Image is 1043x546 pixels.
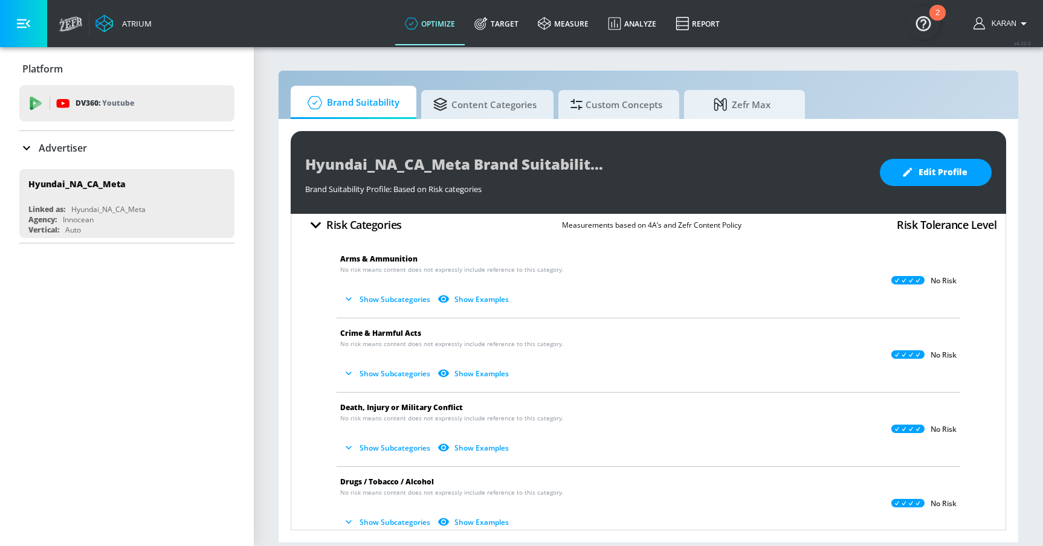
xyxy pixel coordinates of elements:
[340,364,435,384] button: Show Subcategories
[28,214,57,225] div: Agency:
[931,499,957,509] p: No Risk
[305,178,868,194] div: Brand Suitability Profile: Based on Risk categories
[562,219,741,231] p: Measurements based on 4A’s and Zefr Content Policy
[880,159,992,186] button: Edit Profile
[340,512,435,532] button: Show Subcategories
[435,289,514,309] button: Show Examples
[19,131,234,165] div: Advertiser
[28,225,59,235] div: Vertical:
[65,225,81,235] div: Auto
[598,2,666,45] a: Analyze
[433,90,537,119] span: Content Categories
[931,425,957,434] p: No Risk
[340,289,435,309] button: Show Subcategories
[300,211,407,239] button: Risk Categories
[570,90,662,119] span: Custom Concepts
[435,364,514,384] button: Show Examples
[76,97,134,110] p: DV360:
[906,6,940,40] button: Open Resource Center, 2 new notifications
[897,216,996,233] h4: Risk Tolerance Level
[528,2,598,45] a: measure
[19,52,234,86] div: Platform
[435,438,514,458] button: Show Examples
[340,328,421,338] span: Crime & Harmful Acts
[19,169,234,238] div: Hyundai_NA_CA_MetaLinked as:Hyundai_NA_CA_MetaAgency:InnoceanVertical:Auto
[340,438,435,458] button: Show Subcategories
[935,13,940,28] div: 2
[987,19,1016,28] span: login as: karan.walanj@zefr.com
[340,488,564,497] span: No risk means content does not expressly include reference to this category.
[303,88,399,117] span: Brand Suitability
[1014,40,1031,47] span: v 4.32.0
[102,97,134,109] p: Youtube
[931,276,957,286] p: No Risk
[95,14,152,33] a: Atrium
[696,90,788,119] span: Zefr Max
[340,265,564,274] span: No risk means content does not expressly include reference to this category.
[465,2,528,45] a: Target
[904,165,967,180] span: Edit Profile
[22,62,63,75] p: Platform
[340,477,434,487] span: Drugs / Tobacco / Alcohol
[666,2,729,45] a: Report
[19,85,234,121] div: DV360: Youtube
[63,214,94,225] div: Innocean
[340,402,463,413] span: Death, Injury or Military Conflict
[395,2,465,45] a: optimize
[326,216,402,233] h4: Risk Categories
[28,204,65,214] div: Linked as:
[435,512,514,532] button: Show Examples
[28,178,126,190] div: Hyundai_NA_CA_Meta
[117,18,152,29] div: Atrium
[931,350,957,360] p: No Risk
[39,141,87,155] p: Advertiser
[340,254,418,264] span: Arms & Ammunition
[71,204,146,214] div: Hyundai_NA_CA_Meta
[974,16,1031,31] button: Karan
[340,414,564,423] span: No risk means content does not expressly include reference to this category.
[340,339,564,348] span: No risk means content does not expressly include reference to this category.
